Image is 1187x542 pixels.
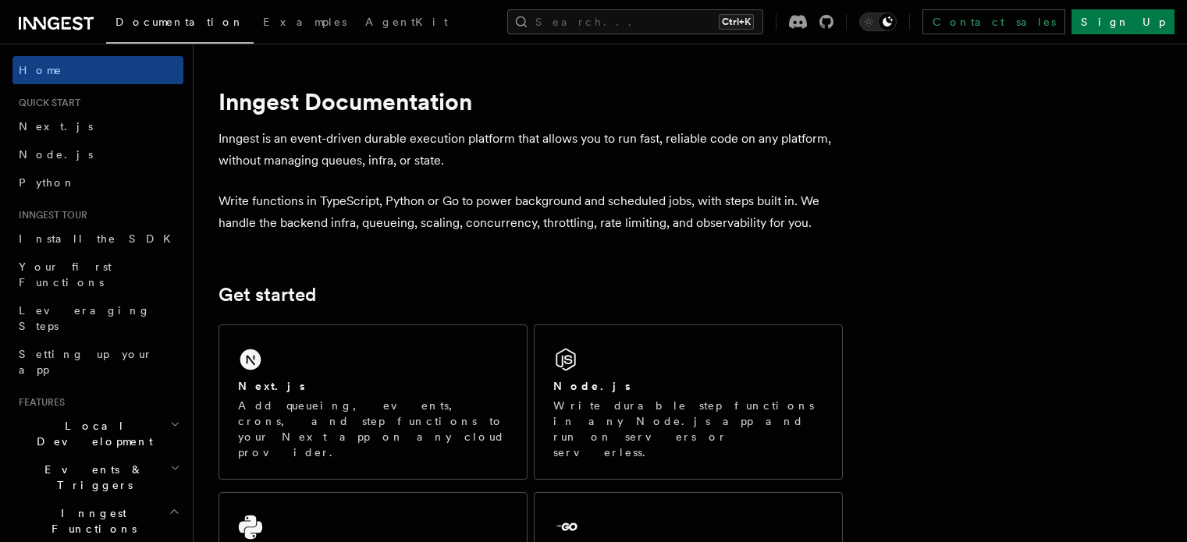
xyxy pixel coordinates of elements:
[12,418,170,449] span: Local Development
[12,505,169,537] span: Inngest Functions
[19,304,151,332] span: Leveraging Steps
[219,190,843,234] p: Write functions in TypeScript, Python or Go to power background and scheduled jobs, with steps bu...
[553,378,631,394] h2: Node.js
[19,260,112,289] span: Your first Functions
[12,340,183,384] a: Setting up your app
[12,455,183,499] button: Events & Triggers
[219,324,528,480] a: Next.jsAdd queueing, events, crons, and step functions to your Next app on any cloud provider.
[12,209,87,221] span: Inngest tour
[254,5,356,42] a: Examples
[238,378,305,394] h2: Next.js
[19,176,76,189] span: Python
[106,5,254,44] a: Documentation
[219,87,843,115] h1: Inngest Documentation
[12,97,80,109] span: Quick start
[12,112,183,140] a: Next.js
[1071,9,1175,34] a: Sign Up
[922,9,1065,34] a: Contact sales
[12,412,183,455] button: Local Development
[365,16,448,28] span: AgentKit
[12,225,183,253] a: Install the SDK
[12,462,170,493] span: Events & Triggers
[19,348,153,376] span: Setting up your app
[116,16,244,28] span: Documentation
[12,396,65,409] span: Features
[534,324,843,480] a: Node.jsWrite durable step functions in any Node.js app and run on servers or serverless.
[12,296,183,340] a: Leveraging Steps
[507,9,763,34] button: Search...Ctrl+K
[238,398,508,460] p: Add queueing, events, crons, and step functions to your Next app on any cloud provider.
[19,148,93,161] span: Node.js
[19,232,180,245] span: Install the SDK
[12,168,183,197] a: Python
[219,284,316,306] a: Get started
[859,12,897,31] button: Toggle dark mode
[553,398,823,460] p: Write durable step functions in any Node.js app and run on servers or serverless.
[219,128,843,172] p: Inngest is an event-driven durable execution platform that allows you to run fast, reliable code ...
[356,5,457,42] a: AgentKit
[19,62,62,78] span: Home
[12,56,183,84] a: Home
[12,253,183,296] a: Your first Functions
[19,120,93,133] span: Next.js
[263,16,347,28] span: Examples
[719,14,754,30] kbd: Ctrl+K
[12,140,183,168] a: Node.js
